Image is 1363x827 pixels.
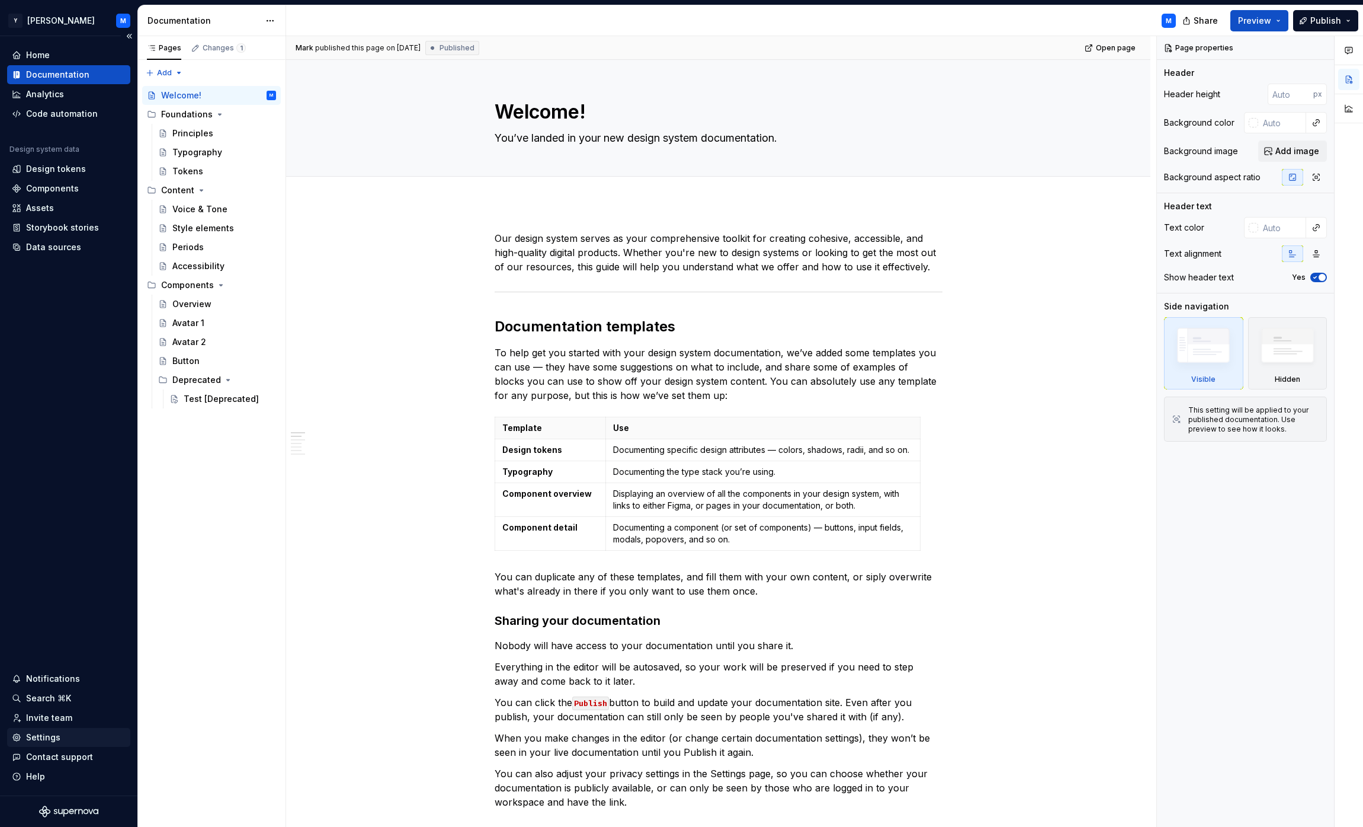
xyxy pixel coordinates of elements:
[1258,112,1306,133] input: Auto
[1164,317,1243,389] div: Visible
[26,108,98,120] div: Code automation
[495,570,942,598] p: You can duplicate any of these templates, and fill them with your own content, or siply overwrite...
[161,184,194,196] div: Content
[502,467,553,477] strong: Typography
[1164,222,1204,234] div: Text color
[26,183,79,194] div: Components
[153,314,281,333] a: Avatar 1
[1310,15,1341,27] span: Publish
[1164,200,1212,212] div: Header text
[7,728,130,747] a: Settings
[184,393,259,405] div: Test [Deprecated]
[495,638,942,653] p: Nobody will have access to your documentation until you share it.
[1164,117,1234,129] div: Background color
[26,241,81,253] div: Data sources
[236,43,246,53] span: 1
[120,16,126,25] div: M
[161,108,213,120] div: Foundations
[142,86,281,105] a: Welcome!M
[39,806,98,818] a: Supernova Logo
[26,163,86,175] div: Design tokens
[1313,90,1322,99] p: px
[1164,67,1194,79] div: Header
[172,355,200,367] div: Button
[26,692,71,704] div: Search ⌘K
[153,162,281,181] a: Tokens
[613,522,913,545] p: Documenting a component (or set of components) — buttons, input fields, modals, popovers, and so on.
[142,105,281,124] div: Foundations
[153,257,281,276] a: Accessibility
[26,712,72,724] div: Invite team
[1081,40,1141,56] a: Open page
[1258,141,1327,162] button: Add image
[1176,10,1226,31] button: Share
[26,673,80,685] div: Notifications
[142,276,281,295] div: Components
[1275,375,1300,384] div: Hidden
[495,767,942,809] p: You can also adjust your privacy settings in the Settings page, so you can choose whether your do...
[161,279,214,291] div: Components
[7,218,130,237] a: Storybook stories
[492,129,940,148] textarea: You’ve landed in your new design system documentation.
[172,260,225,272] div: Accessibility
[26,202,54,214] div: Assets
[495,317,942,336] h2: Documentation templates
[153,238,281,257] a: Periods
[7,179,130,198] a: Components
[1230,10,1288,31] button: Preview
[1188,405,1319,434] div: This setting will be applied to your published documentation. Use preview to see how it looks.
[2,8,135,33] button: Y[PERSON_NAME]M
[296,43,313,53] span: Mark
[1194,15,1218,27] span: Share
[142,65,187,81] button: Add
[153,200,281,219] a: Voice & Tone
[26,88,64,100] div: Analytics
[613,466,913,478] p: Documenting the type stack you’re using.
[147,15,259,27] div: Documentation
[157,68,172,78] span: Add
[1164,272,1234,283] div: Show header text
[315,43,421,53] div: published this page on [DATE]
[270,90,273,101] div: M
[153,295,281,314] a: Overview
[495,695,942,724] p: You can click the button to build and update your documentation site. Even after you publish, you...
[7,159,130,178] a: Design tokens
[495,731,942,759] p: When you make changes in the editor (or change certain documentation settings), they won’t be see...
[1164,248,1221,260] div: Text alignment
[172,146,222,158] div: Typography
[26,69,89,81] div: Documentation
[7,238,130,257] a: Data sources
[26,222,99,234] div: Storybook stories
[26,751,93,763] div: Contact support
[1164,88,1220,100] div: Header height
[613,422,913,434] p: Use
[172,203,227,215] div: Voice & Tone
[495,612,942,629] h3: Sharing your documentation
[165,389,281,408] a: Test [Deprecated]
[26,49,50,61] div: Home
[9,145,79,154] div: Design system data
[1258,217,1306,238] input: Auto
[153,143,281,162] a: Typography
[7,46,130,65] a: Home
[7,708,130,727] a: Invite team
[502,445,562,455] strong: Design tokens
[502,522,578,532] strong: Component detail
[203,43,246,53] div: Changes
[161,90,201,101] div: Welcome!
[613,444,913,456] p: Documenting specific design attributes — colors, shadows, radii, and so on.
[26,732,60,743] div: Settings
[1166,16,1172,25] div: M
[1238,15,1271,27] span: Preview
[1164,171,1261,183] div: Background aspect ratio
[142,86,281,408] div: Page tree
[172,317,204,329] div: Avatar 1
[440,43,474,53] span: Published
[1248,317,1327,389] div: Hidden
[1293,10,1358,31] button: Publish
[172,127,213,139] div: Principles
[495,660,942,688] p: Everything in the editor will be autosaved, so your work will be preserved if you need to step aw...
[7,199,130,218] a: Assets
[7,748,130,767] button: Contact support
[153,371,281,389] div: Deprecated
